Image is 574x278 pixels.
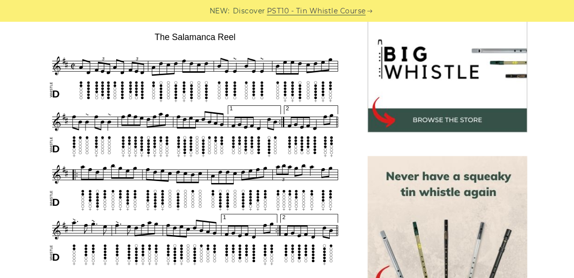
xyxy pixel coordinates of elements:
span: NEW: [210,5,230,17]
img: The Salamanca Reel Tin Whistle Tabs & Sheet Music [46,29,344,268]
span: Discover [233,5,265,17]
a: PST10 - Tin Whistle Course [267,5,366,17]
